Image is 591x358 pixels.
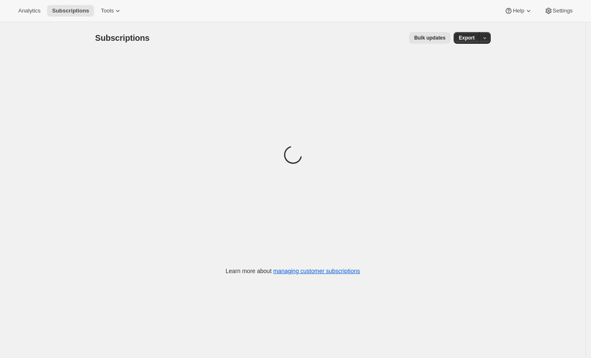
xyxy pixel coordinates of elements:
p: Learn more about [226,267,360,275]
button: Help [499,5,537,17]
a: managing customer subscriptions [273,268,360,274]
button: Settings [539,5,578,17]
button: Subscriptions [47,5,94,17]
button: Analytics [13,5,45,17]
button: Bulk updates [409,32,450,44]
span: Bulk updates [414,35,445,41]
span: Export [459,35,474,41]
span: Subscriptions [95,33,150,42]
button: Export [454,32,479,44]
span: Analytics [18,7,40,14]
span: Settings [553,7,573,14]
span: Subscriptions [52,7,89,14]
span: Tools [101,7,114,14]
button: Tools [96,5,127,17]
span: Help [513,7,524,14]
